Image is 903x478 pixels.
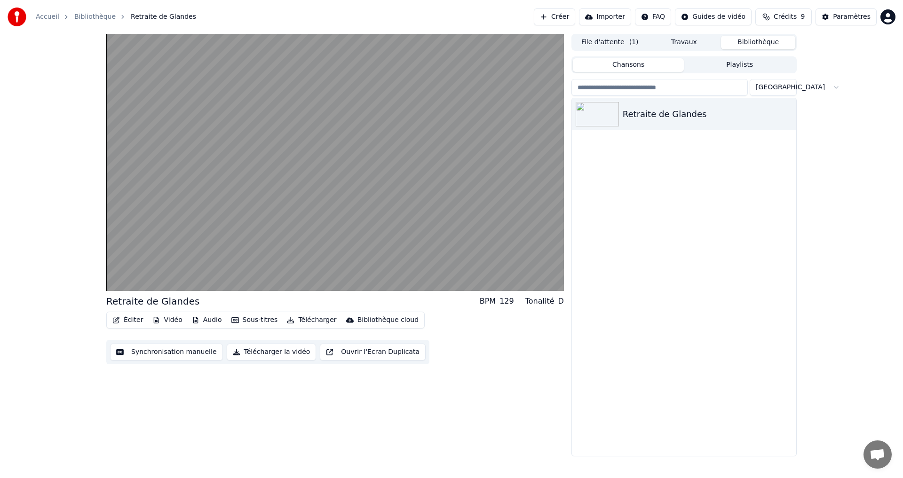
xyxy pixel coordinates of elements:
div: Retraite de Glandes [106,295,199,308]
span: [GEOGRAPHIC_DATA] [756,83,825,92]
button: Sous-titres [228,313,282,327]
div: Paramètres [833,12,871,22]
span: Retraite de Glandes [131,12,196,22]
span: Crédits [774,12,797,22]
button: Playlists [684,58,795,72]
button: Importer [579,8,631,25]
button: File d'attente [573,36,647,49]
button: Guides de vidéo [675,8,752,25]
button: Chansons [573,58,684,72]
button: Vidéo [149,313,186,327]
button: FAQ [635,8,671,25]
button: Éditer [109,313,147,327]
button: Crédits9 [755,8,812,25]
a: Ouvrir le chat [863,440,892,469]
img: youka [8,8,26,26]
button: Télécharger [283,313,340,327]
a: Bibliothèque [74,12,116,22]
span: ( 1 ) [629,38,639,47]
button: Télécharger la vidéo [227,344,317,360]
div: Bibliothèque cloud [357,315,419,325]
button: Ouvrir l'Ecran Duplicata [320,344,426,360]
button: Synchronisation manuelle [110,344,223,360]
button: Audio [188,313,226,327]
div: BPM [480,296,496,307]
nav: breadcrumb [36,12,196,22]
button: Travaux [647,36,721,49]
button: Créer [534,8,575,25]
a: Accueil [36,12,59,22]
span: 9 [800,12,805,22]
div: Retraite de Glandes [623,108,792,121]
button: Bibliothèque [721,36,795,49]
button: Paramètres [816,8,877,25]
div: D [558,296,564,307]
div: Tonalité [525,296,554,307]
div: 129 [499,296,514,307]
